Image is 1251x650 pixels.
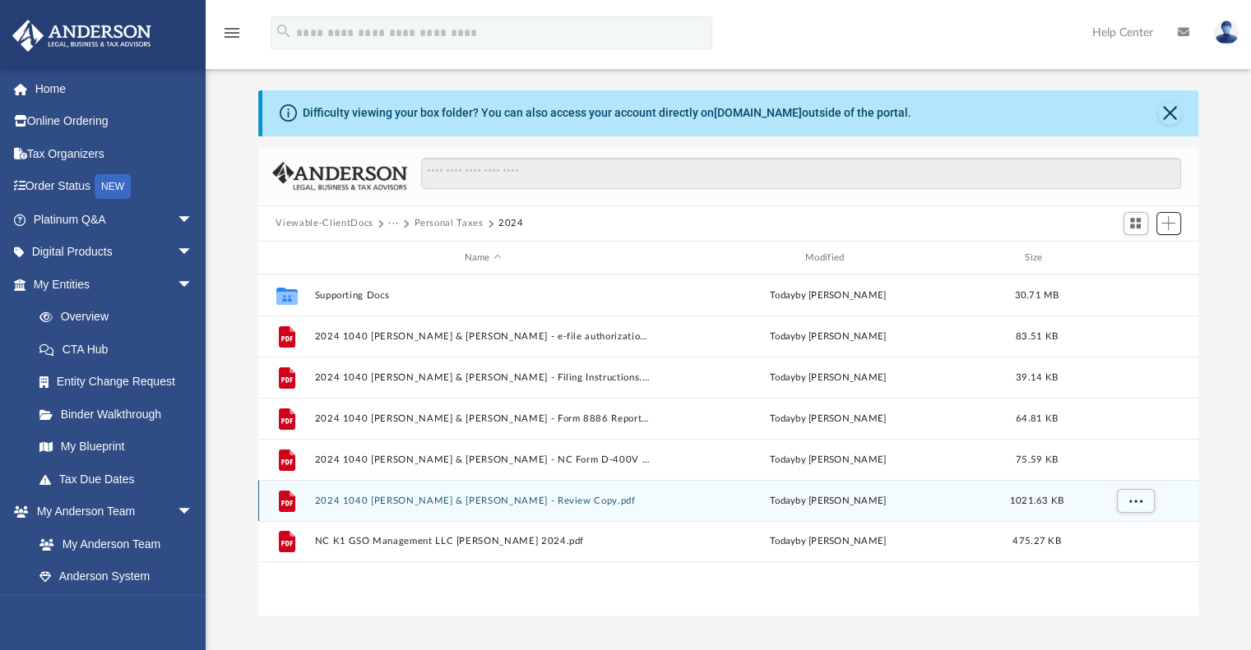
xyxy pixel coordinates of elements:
span: today [769,496,795,505]
a: Online Ordering [12,105,218,138]
div: Modified [659,251,997,265]
a: Binder Walkthrough [23,398,218,431]
i: menu [222,23,242,43]
button: Close [1158,102,1181,125]
button: Supporting Docs [314,290,651,301]
button: More options [1116,489,1154,514]
div: by [PERSON_NAME] [659,453,996,468]
span: 39.14 KB [1015,373,1057,382]
button: 2024 1040 [PERSON_NAME] & [PERSON_NAME] - Review Copy.pdf [314,496,651,506]
span: 83.51 KB [1015,332,1057,341]
a: Digital Productsarrow_drop_down [12,236,218,269]
div: by [PERSON_NAME] [659,288,996,303]
i: search [275,22,293,40]
div: id [265,251,306,265]
div: id [1077,251,1192,265]
a: Home [12,72,218,105]
a: Order StatusNEW [12,170,218,204]
span: today [769,414,795,423]
span: 64.81 KB [1015,414,1057,423]
span: arrow_drop_down [177,203,210,237]
span: today [769,332,795,341]
a: Tax Due Dates [23,463,218,496]
div: by [PERSON_NAME] [659,371,996,385]
button: NC K1 GSO Management LLC [PERSON_NAME] 2024.pdf [314,537,651,547]
span: 475.27 KB [1012,537,1060,546]
span: today [769,455,795,464]
span: today [769,291,795,300]
span: 75.59 KB [1015,455,1057,464]
span: arrow_drop_down [177,268,210,302]
button: Viewable-ClientDocs [276,216,373,231]
button: Switch to Grid View [1124,212,1148,235]
div: by [PERSON_NAME] [659,535,996,550]
div: by [PERSON_NAME] [659,494,996,509]
div: Difficulty viewing your box folder? You can also access your account directly on outside of the p... [303,104,911,122]
span: arrow_drop_down [177,236,210,270]
div: by [PERSON_NAME] [659,330,996,344]
a: menu [222,31,242,43]
a: [DOMAIN_NAME] [714,106,802,119]
span: 1021.63 KB [1009,496,1063,505]
div: Size [1003,251,1069,265]
input: Search files and folders [421,158,1180,189]
div: by [PERSON_NAME] [659,412,996,426]
a: Anderson System [23,560,210,593]
button: ··· [388,216,399,231]
button: 2024 1040 [PERSON_NAME] & [PERSON_NAME] - e-file authorization - please sign.pdf [314,331,651,342]
button: 2024 1040 [PERSON_NAME] & [PERSON_NAME] - Form 8886 Reportable Transaction Disclosure Statement.pdf [314,413,651,424]
span: today [769,537,795,546]
button: 2024 1040 [PERSON_NAME] & [PERSON_NAME] - Filing Instructions.pdf [314,372,651,383]
a: Tax Organizers [12,137,218,170]
div: grid [258,274,1199,615]
a: My Anderson Teamarrow_drop_down [12,496,210,528]
a: Client Referrals [23,592,210,625]
a: Platinum Q&Aarrow_drop_down [12,203,218,236]
img: Anderson Advisors Platinum Portal [7,20,156,52]
span: arrow_drop_down [177,496,210,529]
a: My Anderson Team [23,528,202,560]
button: 2024 [498,216,524,231]
span: today [769,373,795,382]
div: NEW [95,174,131,199]
a: Entity Change Request [23,366,218,399]
button: 2024 1040 [PERSON_NAME] & [PERSON_NAME] - NC Form D-400V Payment Voucher.pdf [314,454,651,465]
div: Name [313,251,651,265]
img: User Pic [1214,21,1239,44]
span: 30.71 MB [1014,291,1059,300]
button: Add [1156,212,1181,235]
a: My Entitiesarrow_drop_down [12,268,218,301]
a: My Blueprint [23,431,210,463]
a: Overview [23,301,218,334]
a: CTA Hub [23,333,218,366]
button: Personal Taxes [414,216,483,231]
